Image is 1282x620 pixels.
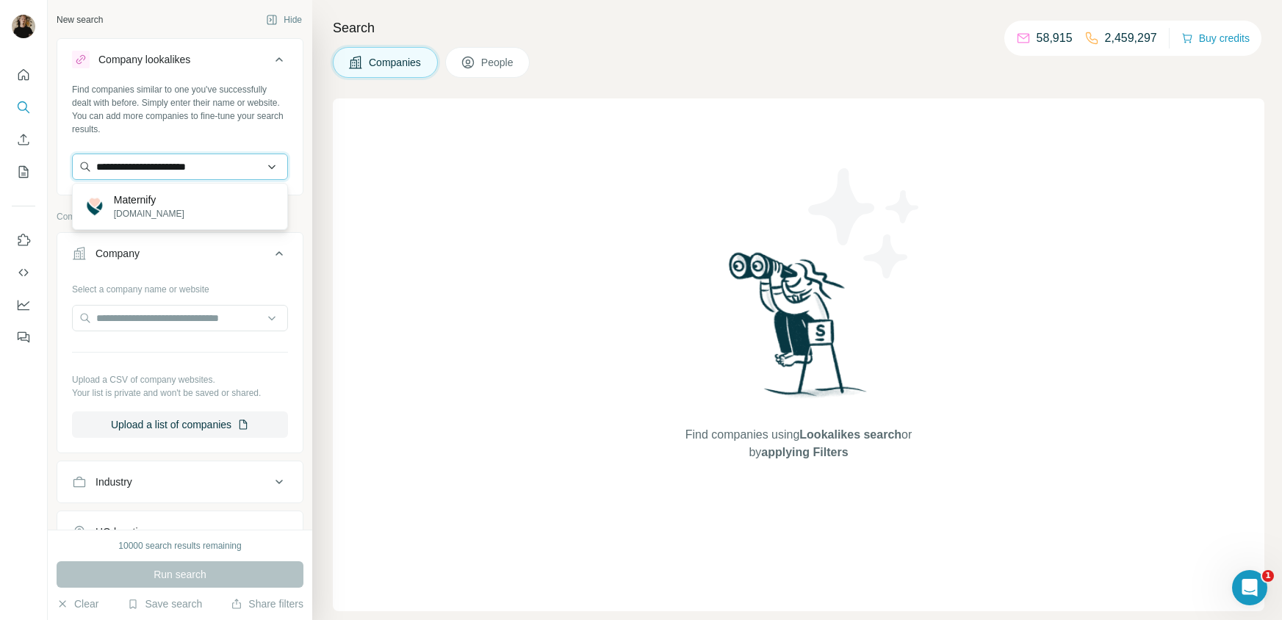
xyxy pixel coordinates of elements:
span: Companies [369,55,422,70]
p: Your list is private and won't be saved or shared. [72,386,288,400]
div: 10000 search results remaining [118,539,241,552]
div: Find companies similar to one you've successfully dealt with before. Simply enter their name or w... [72,83,288,136]
button: Feedback [12,324,35,350]
button: Search [12,94,35,120]
h4: Search [333,18,1264,38]
img: Surfe Illustration - Woman searching with binoculars [722,248,875,412]
button: Hide [256,9,312,31]
button: Share filters [231,596,303,611]
div: Industry [96,475,132,489]
span: People [481,55,515,70]
button: Save search [127,596,202,611]
button: Company lookalikes [57,42,303,83]
img: Surfe Illustration - Stars [799,157,931,289]
div: Company [96,246,140,261]
span: applying Filters [761,446,848,458]
p: Company information [57,210,303,223]
button: Upload a list of companies [72,411,288,438]
button: HQ location [57,514,303,549]
button: Buy credits [1181,28,1250,48]
button: Dashboard [12,292,35,318]
p: Upload a CSV of company websites. [72,373,288,386]
button: Use Surfe on LinkedIn [12,227,35,253]
div: New search [57,13,103,26]
div: HQ location [96,525,149,539]
p: Maternify [114,192,184,207]
button: Company [57,236,303,277]
div: Select a company name or website [72,277,288,296]
img: Avatar [12,15,35,38]
button: Use Surfe API [12,259,35,286]
p: [DOMAIN_NAME] [114,207,184,220]
p: 58,915 [1037,29,1073,47]
div: Company lookalikes [98,52,190,67]
button: Quick start [12,62,35,88]
p: 2,459,297 [1105,29,1157,47]
button: My lists [12,159,35,185]
button: Enrich CSV [12,126,35,153]
span: Lookalikes search [799,428,901,441]
iframe: Intercom live chat [1232,570,1267,605]
button: Clear [57,596,98,611]
img: Maternify [84,196,105,217]
span: 1 [1262,570,1274,582]
button: Industry [57,464,303,500]
span: Find companies using or by [681,426,916,461]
